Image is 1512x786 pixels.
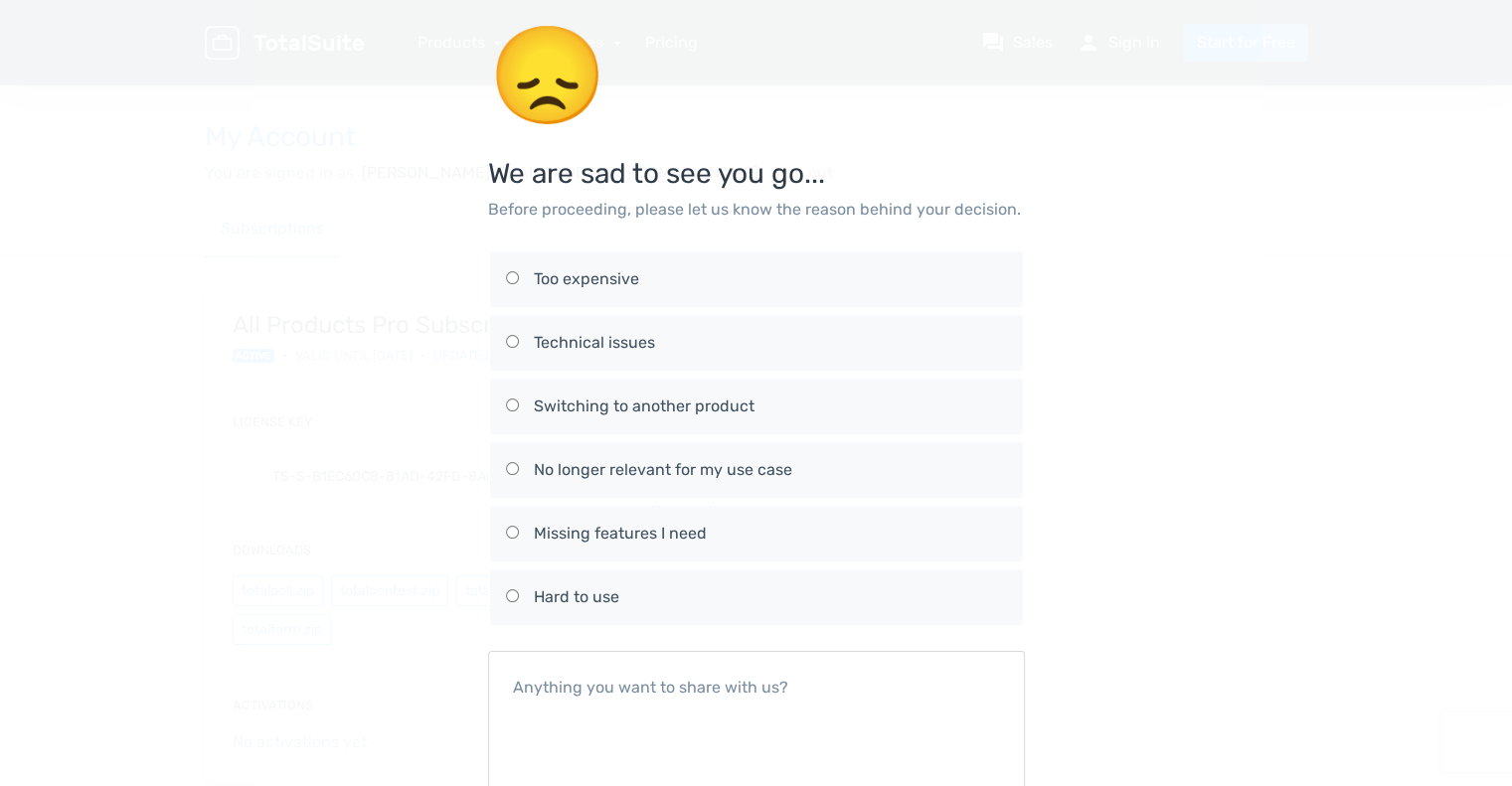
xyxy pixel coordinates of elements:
div: No longer relevant for my use case [534,458,1007,482]
div: Too expensive [534,267,1007,291]
div: Technical issues [534,331,1007,355]
input: Hard to use Hard to use [506,589,519,602]
input: Missing features I need Missing features I need [506,526,519,539]
p: Before proceeding, please let us know the reason behind your decision. [488,198,1025,222]
label: Technical issues [506,315,1007,371]
h3: We are sad to see you go... [488,24,1025,190]
input: Switching to another product Switching to another product [506,398,519,411]
label: Hard to use [506,569,1007,625]
label: Too expensive [506,251,1007,307]
input: Too expensive Too expensive [506,271,519,284]
input: No longer relevant for my use case No longer relevant for my use case [506,462,519,475]
label: No longer relevant for my use case [506,442,1007,498]
div: Missing features I need [534,522,1007,546]
label: Missing features I need [506,506,1007,561]
label: Switching to another product [506,379,1007,434]
input: Technical issues Technical issues [506,335,519,348]
span: 😞 [488,19,607,132]
div: Switching to another product [534,394,1007,418]
div: Hard to use [534,585,1007,609]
